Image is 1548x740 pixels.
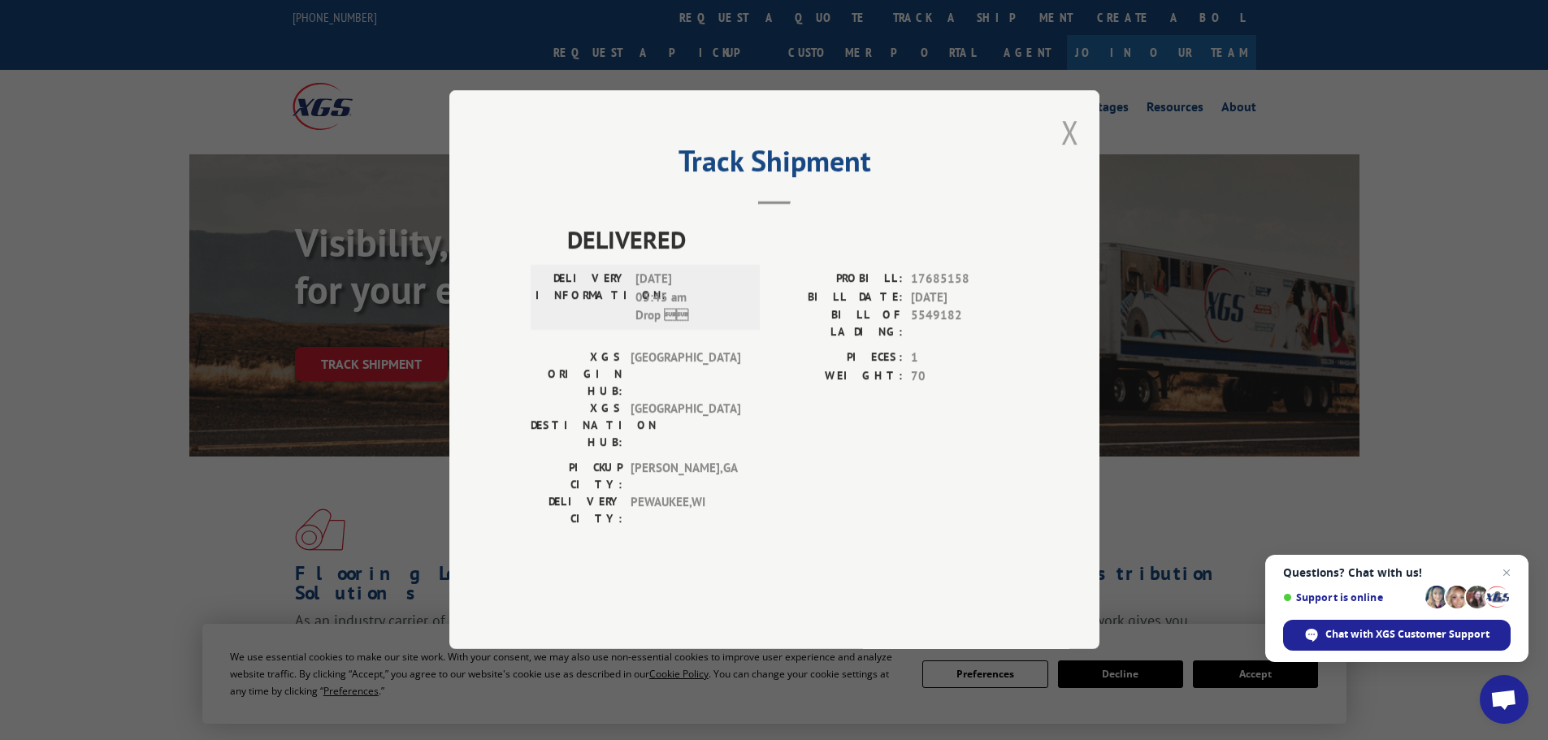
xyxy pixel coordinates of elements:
[1497,563,1516,582] span: Close chat
[911,288,1018,307] span: [DATE]
[1283,566,1511,579] span: Questions? Chat with us!
[774,307,903,341] label: BILL OF LADING:
[774,288,903,307] label: BILL DATE:
[1325,627,1489,642] span: Chat with XGS Customer Support
[531,460,622,494] label: PICKUP CITY:
[911,367,1018,386] span: 70
[911,307,1018,341] span: 5549182
[631,460,740,494] span: [PERSON_NAME] , GA
[1283,591,1420,604] span: Support is online
[531,349,622,400] label: XGS ORIGIN HUB:
[1283,620,1511,651] div: Chat with XGS Customer Support
[774,349,903,368] label: PIECES:
[1061,110,1079,154] button: Close modal
[911,270,1018,289] span: 17685158
[631,400,740,452] span: [GEOGRAPHIC_DATA]
[774,270,903,289] label: PROBILL:
[567,222,1018,258] span: DELIVERED
[635,270,745,326] span: [DATE] 05:45 am Drop 
[911,349,1018,368] span: 1
[631,349,740,400] span: [GEOGRAPHIC_DATA]
[631,494,740,528] span: PEWAUKEE , WI
[536,270,627,326] label: DELIVERY INFORMATION:
[531,149,1018,180] h2: Track Shipment
[531,400,622,452] label: XGS DESTINATION HUB:
[774,367,903,386] label: WEIGHT:
[1480,675,1528,724] div: Open chat
[531,494,622,528] label: DELIVERY CITY:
